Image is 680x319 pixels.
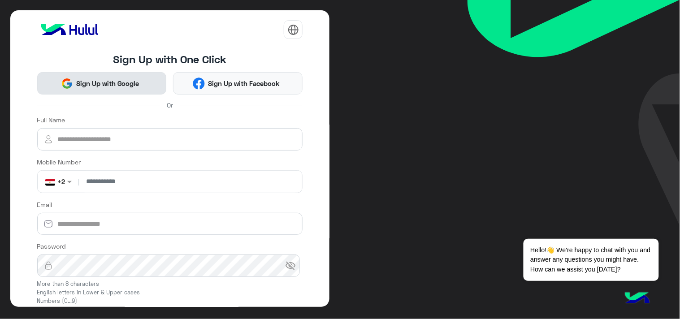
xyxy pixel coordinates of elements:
[288,24,299,35] img: tab
[37,115,65,125] label: Full Name
[73,78,143,89] span: Sign Up with Google
[285,260,296,271] span: visibility_off
[76,177,81,186] span: |
[37,157,81,167] label: Mobile Number
[37,134,60,145] img: user
[37,220,60,228] img: email
[37,297,303,306] small: Numbers (0...9)
[37,289,303,297] small: English letters in Lower & Upper cases
[37,280,303,289] small: More than 8 characters
[167,100,173,110] span: Or
[37,21,102,39] img: logo
[37,241,66,251] label: Password
[524,239,658,281] span: Hello!👋 We're happy to chat with you and answer any questions you might have. How can we assist y...
[193,78,205,90] img: Facebook
[37,261,60,270] img: lock
[173,72,303,95] button: Sign Up with Facebook
[37,200,52,209] label: Email
[37,52,303,65] h4: Sign Up with One Click
[205,78,283,89] span: Sign Up with Facebook
[622,283,653,315] img: hulul-logo.png
[61,78,73,90] img: Google
[37,72,167,95] button: Sign Up with Google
